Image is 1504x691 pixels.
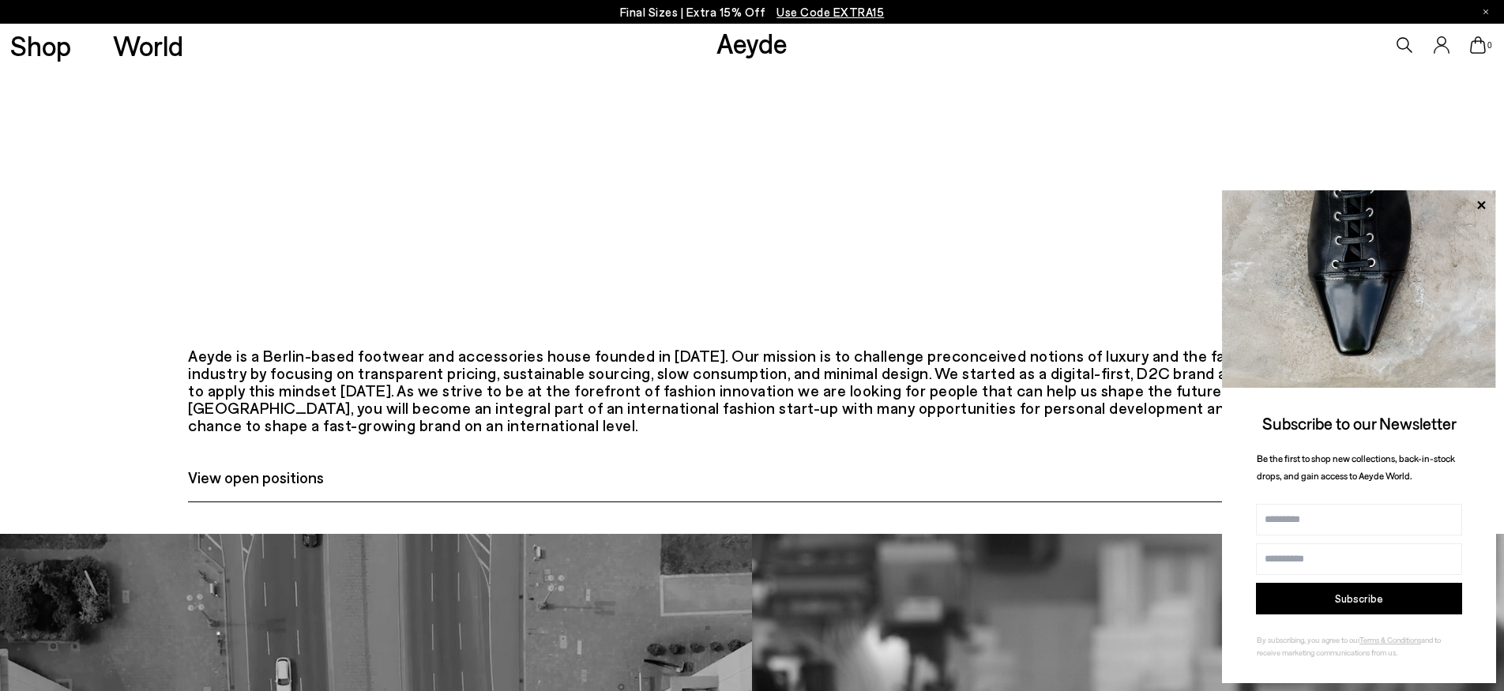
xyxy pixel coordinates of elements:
a: World [113,32,183,59]
a: View open positions [188,465,1316,502]
a: Terms & Conditions [1359,635,1421,644]
span: Be the first to shop new collections, back-in-stock drops, and gain access to Aeyde World. [1257,453,1455,482]
a: Aeyde [716,26,788,59]
span: Navigate to /collections/ss25-final-sizes [776,5,884,19]
button: Subscribe [1256,583,1462,614]
span: Subscribe to our Newsletter [1262,413,1457,433]
span: View open positions [188,465,324,489]
span: By subscribing, you agree to our [1257,635,1359,644]
a: Shop [10,32,71,59]
span: 0 [1486,41,1494,50]
img: ca3f721fb6ff708a270709c41d776025.jpg [1222,190,1496,388]
p: Final Sizes | Extra 15% Off [620,2,885,22]
a: 0 [1470,36,1486,54]
div: Aeyde is a Berlin-based footwear and accessories house founded in [DATE]. Our mission is to chall... [188,347,1316,434]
